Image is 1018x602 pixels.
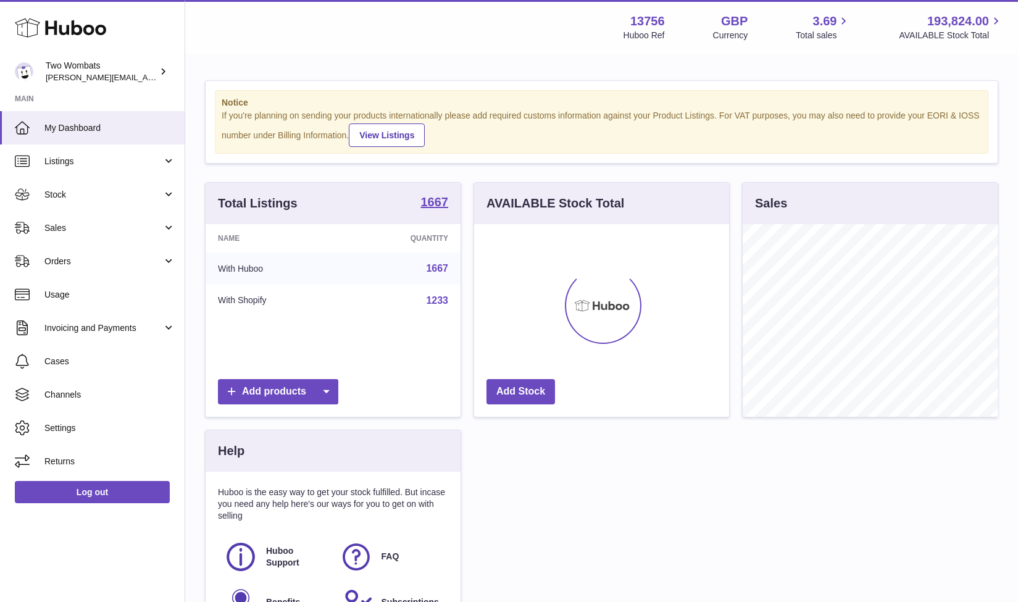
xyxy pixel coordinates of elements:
[721,13,748,30] strong: GBP
[426,263,448,274] a: 1667
[224,540,327,574] a: Huboo Support
[343,224,461,253] th: Quantity
[46,60,157,83] div: Two Wombats
[44,389,175,401] span: Channels
[218,443,244,459] h3: Help
[713,30,748,41] div: Currency
[44,122,175,134] span: My Dashboard
[206,285,343,317] td: With Shopify
[46,72,248,82] span: [PERSON_NAME][EMAIL_ADDRESS][DOMAIN_NAME]
[44,422,175,434] span: Settings
[44,289,175,301] span: Usage
[421,196,449,208] strong: 1667
[349,123,425,147] a: View Listings
[899,30,1003,41] span: AVAILABLE Stock Total
[899,13,1003,41] a: 193,824.00 AVAILABLE Stock Total
[486,195,624,212] h3: AVAILABLE Stock Total
[340,540,443,574] a: FAQ
[382,551,399,562] span: FAQ
[796,30,851,41] span: Total sales
[755,195,787,212] h3: Sales
[44,356,175,367] span: Cases
[927,13,989,30] span: 193,824.00
[222,97,982,109] strong: Notice
[44,189,162,201] span: Stock
[206,224,343,253] th: Name
[44,256,162,267] span: Orders
[44,322,162,334] span: Invoicing and Payments
[206,253,343,285] td: With Huboo
[624,30,665,41] div: Huboo Ref
[426,295,448,306] a: 1233
[15,481,170,503] a: Log out
[218,487,448,522] p: Huboo is the easy way to get your stock fulfilled. But incase you need any help here's our ways f...
[15,62,33,81] img: alan@twowombats.com
[44,222,162,234] span: Sales
[813,13,837,30] span: 3.69
[421,196,449,211] a: 1667
[222,110,982,147] div: If you're planning on sending your products internationally please add required customs informati...
[486,379,555,404] a: Add Stock
[44,456,175,467] span: Returns
[218,195,298,212] h3: Total Listings
[796,13,851,41] a: 3.69 Total sales
[630,13,665,30] strong: 13756
[218,379,338,404] a: Add products
[44,156,162,167] span: Listings
[266,545,326,569] span: Huboo Support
